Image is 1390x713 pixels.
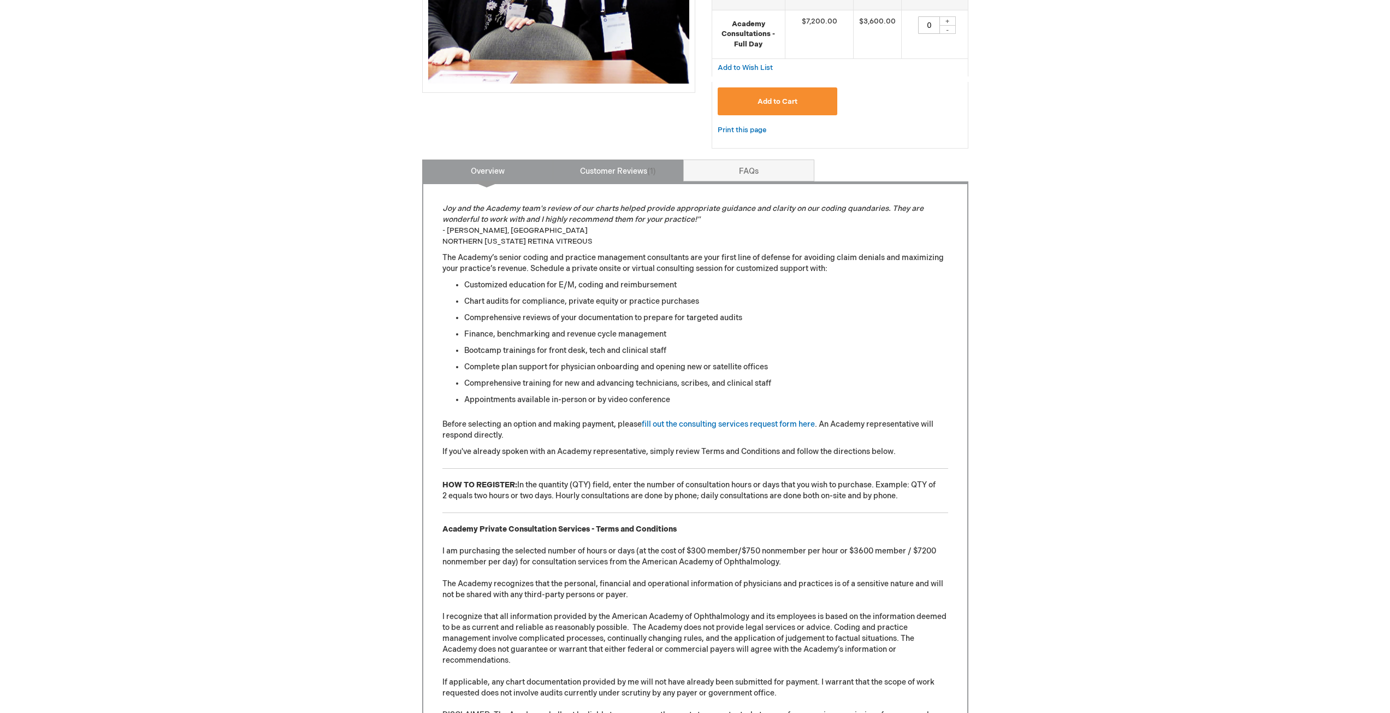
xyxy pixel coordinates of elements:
li: Appointments available in-person or by video conference [464,394,948,405]
p: In the quantity (QTY) field, enter the number of consultation hours or days that you wish to purc... [442,480,948,502]
p: If you've already spoken with an Academy representative, simply review Terms and Conditions and f... [442,446,948,457]
span: 1 [647,167,656,176]
a: Customer Reviews1 [553,160,684,181]
a: Overview [422,160,553,181]
p: The Academy’s senior coding and practice management consultants are your first line of defense fo... [442,252,948,274]
font: - [PERSON_NAME], [GEOGRAPHIC_DATA] NORTHERN [US_STATE] RETINA VITREOUS [442,226,593,246]
li: Complete plan support for physician onboarding and opening new or satellite offices [464,362,948,373]
p: Before selecting an option and making payment, please . An Academy representative will respond di... [442,419,948,441]
div: - [939,25,956,34]
em: Joy and the Academy team's review of our charts helped provide appropriate guidance and clarity o... [442,204,924,224]
li: Customized education for E/M, coding and reimbursement [464,280,948,291]
strong: Academy Consultations - Full Day [718,19,780,50]
li: Bootcamp trainings for front desk, tech and clinical staff [464,345,948,356]
td: $3,600.00 [854,10,902,58]
a: Print this page [718,123,766,137]
a: fill out the consulting services request form here [642,420,815,429]
input: Qty [918,16,940,34]
a: Add to Wish List [718,63,773,72]
strong: HOW TO REGISTER: [442,480,517,490]
span: Add to Cart [758,97,797,106]
a: FAQs [683,160,814,181]
td: $7,200.00 [785,10,854,58]
li: Chart audits for compliance, private equity or practice purchases [464,296,948,307]
b: Academy Private Consultation Services - Terms and Conditions [442,525,677,534]
li: Comprehensive reviews of your documentation to prepare for targeted audits [464,313,948,323]
div: + [939,16,956,26]
li: Comprehensive training for new and advancing technicians, scribes, and clinical staff [464,378,948,389]
li: Finance, benchmarking and revenue cycle management [464,329,948,340]
button: Add to Cart [718,87,838,115]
